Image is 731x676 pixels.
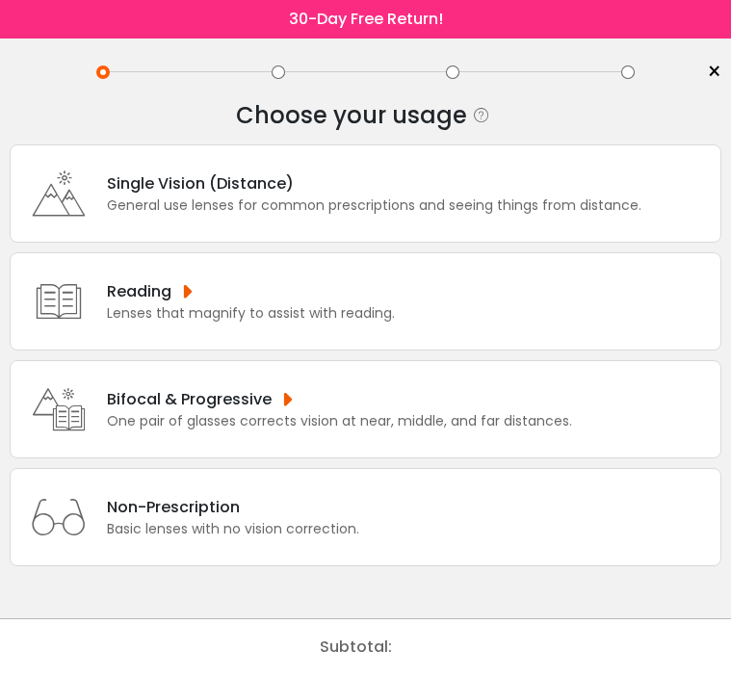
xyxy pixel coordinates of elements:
div: Non-Prescription [107,495,359,519]
a: × [692,58,721,87]
div: One pair of glasses corrects vision at near, middle, and far distances. [107,411,572,431]
div: General use lenses for common prescriptions and seeing things from distance. [107,195,641,216]
div: Lenses that magnify to assist with reading. [107,303,395,324]
div: Bifocal & Progressive [107,387,572,411]
div: Choose your usage [236,96,467,135]
div: Reading [107,279,395,303]
div: Single Vision (Distance) [107,171,641,195]
div: Subtotal: [320,619,402,675]
span: × [707,58,721,87]
div: Basic lenses with no vision correction. [107,519,359,539]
